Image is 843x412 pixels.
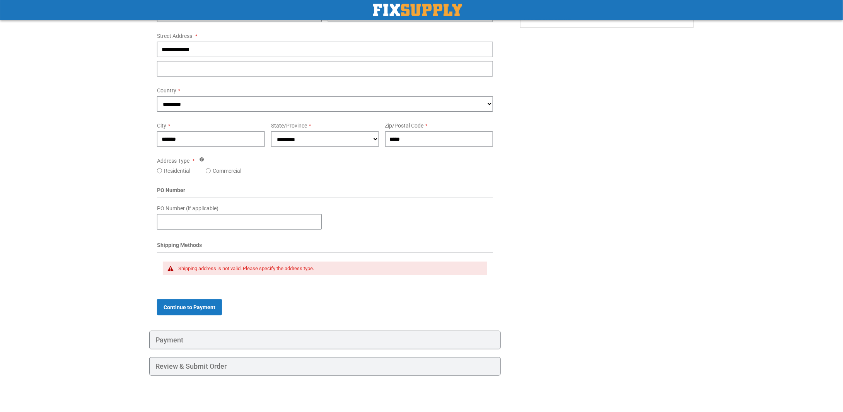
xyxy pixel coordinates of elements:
[149,331,501,349] div: Payment
[524,14,572,22] span: Product Details
[157,186,493,198] div: PO Number
[157,299,222,315] button: Continue to Payment
[157,158,189,164] span: Address Type
[385,123,424,129] span: Zip/Postal Code
[164,167,190,175] label: Residential
[178,266,480,272] div: Shipping address is not valid. Please specify the address type.
[157,33,192,39] span: Street Address
[157,205,218,211] span: PO Number (if applicable)
[271,123,307,129] span: State/Province
[157,241,493,253] div: Shipping Methods
[157,123,166,129] span: City
[373,4,462,16] img: Fix Industrial Supply
[157,87,176,94] span: Country
[373,4,462,16] a: store logo
[164,304,215,310] span: Continue to Payment
[149,357,501,376] div: Review & Submit Order
[213,167,241,175] label: Commercial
